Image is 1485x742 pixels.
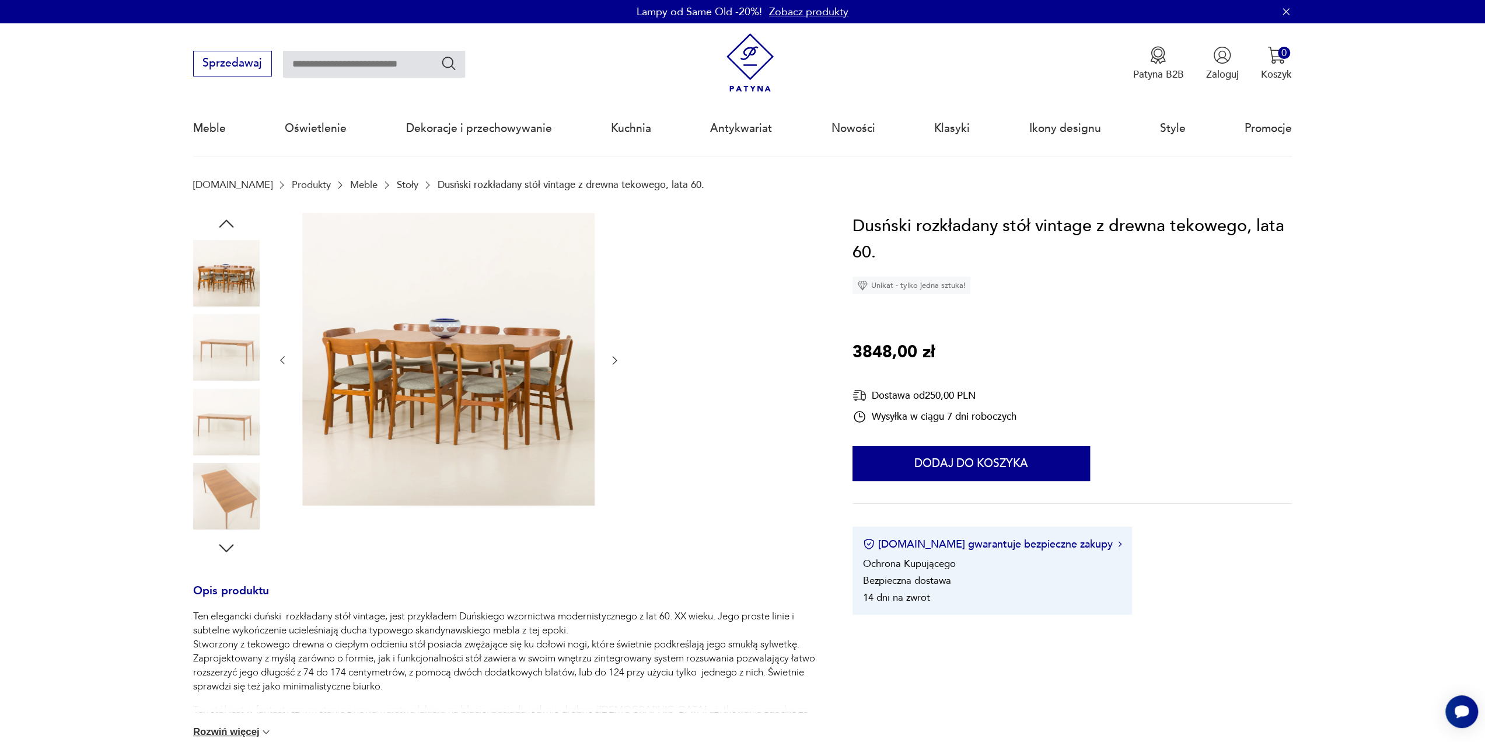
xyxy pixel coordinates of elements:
[1261,68,1292,81] p: Koszyk
[406,102,552,155] a: Dekoracje i przechowywanie
[1213,46,1231,64] img: Ikonka użytkownika
[350,179,378,190] a: Meble
[193,463,260,529] img: Zdjęcie produktu Dusński rozkładany stół vintage z drewna tekowego, lata 60.
[1133,68,1183,81] p: Patyna B2B
[831,102,875,155] a: Nowości
[193,60,272,69] a: Sprzedawaj
[863,538,875,550] img: Ikona certyfikatu
[1133,46,1183,81] a: Ikona medaluPatyna B2B
[1149,46,1167,64] img: Ikona medalu
[193,587,819,610] h3: Opis produktu
[863,557,956,570] li: Ochrona Kupującego
[1445,695,1478,728] iframe: Smartsupp widget button
[852,277,970,294] div: Unikat - tylko jedna sztuka!
[397,179,418,190] a: Stoły
[852,388,866,403] img: Ikona dostawy
[285,102,347,155] a: Oświetlenie
[1206,68,1239,81] p: Zaloguj
[863,574,951,587] li: Bezpieczna dostawa
[852,446,1090,481] button: Dodaj do koszyka
[1206,46,1239,81] button: Zaloguj
[193,51,272,76] button: Sprzedawaj
[193,609,819,694] p: Ten elegancki duński rozkładany stół vintage, jest przykładem Duńskiego wzornictwa modernistyczne...
[857,280,868,291] img: Ikona diamentu
[852,388,1016,403] div: Dostawa od 250,00 PLN
[193,726,272,738] button: Rozwiń więcej
[852,339,935,366] p: 3848,00 zł
[292,179,331,190] a: Produkty
[441,55,457,72] button: Szukaj
[193,240,260,306] img: Zdjęcie produktu Dusński rozkładany stół vintage z drewna tekowego, lata 60.
[1160,102,1186,155] a: Style
[721,33,780,92] img: Patyna - sklep z meblami i dekoracjami vintage
[260,726,272,738] img: chevron down
[769,5,848,19] a: Zobacz produkty
[710,102,772,155] a: Antykwariat
[1245,102,1292,155] a: Promocje
[1278,47,1290,59] div: 0
[863,591,930,604] li: 14 dni na zwrot
[193,102,226,155] a: Meble
[1029,102,1100,155] a: Ikony designu
[852,410,1016,424] div: Wysyłka w ciągu 7 dni roboczych
[302,213,595,506] img: Zdjęcie produktu Dusński rozkładany stół vintage z drewna tekowego, lata 60.
[852,213,1292,266] h1: Dusński rozkładany stół vintage z drewna tekowego, lata 60.
[863,537,1121,552] button: [DOMAIN_NAME] gwarantuje bezpieczne zakupy
[1133,46,1183,81] button: Patyna B2B
[1261,46,1292,81] button: 0Koszyk
[438,179,704,190] p: Dusński rozkładany stół vintage z drewna tekowego, lata 60.
[934,102,970,155] a: Klasyki
[1267,46,1285,64] img: Ikona koszyka
[637,5,762,19] p: Lampy od Same Old -20%!
[611,102,651,155] a: Kuchnia
[1118,541,1121,547] img: Ikona strzałki w prawo
[193,389,260,455] img: Zdjęcie produktu Dusński rozkładany stół vintage z drewna tekowego, lata 60.
[193,314,260,381] img: Zdjęcie produktu Dusński rozkładany stół vintage z drewna tekowego, lata 60.
[193,179,272,190] a: [DOMAIN_NAME]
